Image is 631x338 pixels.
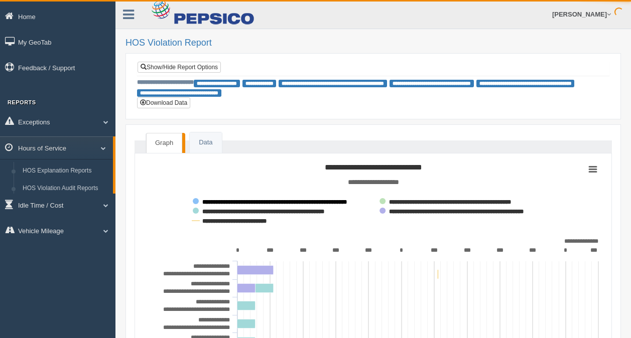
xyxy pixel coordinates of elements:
[18,162,113,180] a: HOS Explanation Reports
[146,133,182,153] a: Graph
[138,62,221,73] a: Show/Hide Report Options
[137,97,190,108] button: Download Data
[190,132,221,153] a: Data
[125,38,621,48] h2: HOS Violation Report
[18,180,113,198] a: HOS Violation Audit Reports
